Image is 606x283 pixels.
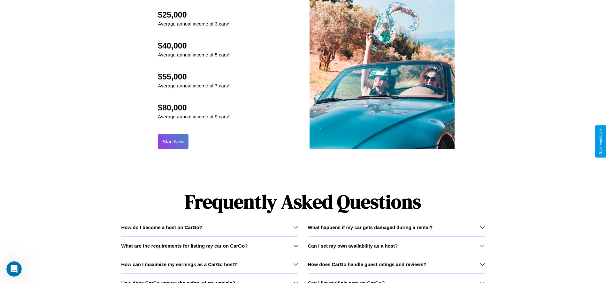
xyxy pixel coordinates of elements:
p: Average annual income of 3 cars* [158,19,230,28]
p: Average annual income of 7 cars* [158,81,230,90]
button: Start Now [158,134,188,149]
h3: How does CarGo handle guest ratings and reviews? [308,262,426,267]
h2: $25,000 [158,10,230,19]
h2: $40,000 [158,41,230,50]
h3: What happens if my car gets damaged during a rental? [308,225,433,230]
h3: Can I set my own availability as a host? [308,243,398,249]
h3: What are the requirements for listing my car on CarGo? [121,243,248,249]
h1: Frequently Asked Questions [121,185,485,218]
p: Average annual income of 9 cars* [158,112,230,121]
h3: How can I maximize my earnings as a CarGo host? [121,262,237,267]
h2: $55,000 [158,72,230,81]
h3: How do I become a host on CarGo? [121,225,202,230]
div: Give Feedback [598,129,603,154]
iframe: Intercom live chat [6,261,22,277]
p: Average annual income of 5 cars* [158,50,230,59]
h2: $80,000 [158,103,230,112]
